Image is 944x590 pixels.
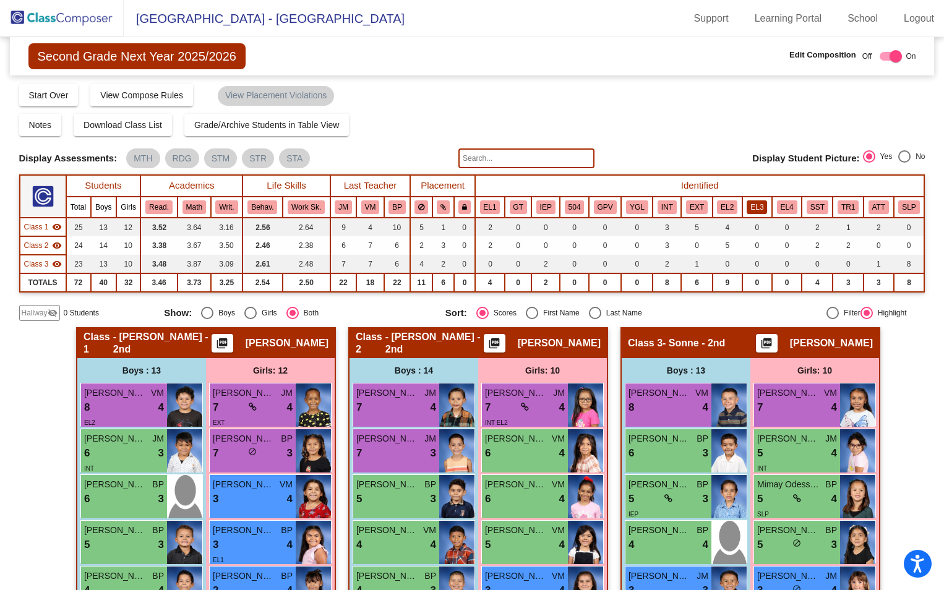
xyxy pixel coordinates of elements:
[384,255,410,273] td: 6
[178,218,211,236] td: 3.64
[20,255,66,273] td: Beth Sonne - Sonne - 2nd
[789,49,856,61] span: Edit Composition
[140,255,178,273] td: 3.48
[475,255,505,273] td: 0
[140,218,178,236] td: 3.52
[281,432,293,445] span: BP
[802,236,833,255] td: 2
[356,197,384,218] th: Veronica Macedo
[66,218,91,236] td: 25
[757,432,819,445] span: [PERSON_NAME]
[552,432,565,445] span: VM
[757,465,767,472] span: INT
[894,236,925,255] td: 0
[126,148,160,168] mat-chip: MTH
[864,273,894,292] td: 3
[116,236,140,255] td: 10
[875,151,893,162] div: Yes
[84,432,146,445] span: [PERSON_NAME]
[752,153,859,164] span: Display Student Picture:
[432,255,454,273] td: 2
[66,273,91,292] td: 72
[330,175,410,197] th: Last Teacher
[385,331,484,356] span: - [PERSON_NAME] - 2nd
[257,307,277,319] div: Girls
[703,400,708,416] span: 4
[335,200,352,214] button: JM
[653,236,681,255] td: 3
[833,273,864,292] td: 3
[505,273,531,292] td: 0
[140,175,242,197] th: Academics
[299,307,319,319] div: Both
[485,419,508,426] span: INT EL2
[330,273,356,292] td: 22
[24,259,49,270] span: Class 3
[19,114,62,136] button: Notes
[565,200,585,214] button: 504
[356,432,418,445] span: [PERSON_NAME]
[505,197,531,218] th: Gifted and Talented
[410,255,432,273] td: 4
[505,255,531,273] td: 0
[213,445,218,461] span: 7
[52,259,62,269] mat-icon: visibility
[356,236,384,255] td: 7
[757,387,819,400] span: [PERSON_NAME] [PERSON_NAME]
[431,445,436,461] span: 3
[116,255,140,273] td: 10
[824,387,837,400] span: VM
[178,255,211,273] td: 3.87
[211,255,242,273] td: 3.09
[178,273,211,292] td: 3.73
[242,218,282,236] td: 2.56
[213,387,275,400] span: [PERSON_NAME]
[717,200,737,214] button: EL2
[432,197,454,218] th: Keep with students
[330,236,356,255] td: 6
[485,400,491,416] span: 7
[626,200,648,214] button: YGL
[350,358,478,383] div: Boys : 14
[802,255,833,273] td: 0
[742,236,772,255] td: 0
[713,236,742,255] td: 5
[825,432,837,445] span: JM
[206,358,335,383] div: Girls: 12
[140,236,178,255] td: 3.38
[281,387,293,400] span: JM
[589,218,621,236] td: 0
[475,197,505,218] th: English Language Learner 1
[91,218,116,236] td: 13
[653,255,681,273] td: 2
[74,114,172,136] button: Download Class List
[158,400,164,416] span: 4
[480,200,500,214] button: EL1
[215,337,230,354] mat-icon: picture_as_pdf
[790,337,873,349] span: [PERSON_NAME]
[213,419,225,426] span: EXT
[432,218,454,236] td: 1
[100,90,183,100] span: View Compose Rules
[894,9,944,28] a: Logout
[873,307,907,319] div: Highlight
[384,218,410,236] td: 10
[629,445,634,461] span: 6
[713,218,742,236] td: 4
[653,197,681,218] th: Introvert
[182,200,206,214] button: Math
[833,236,864,255] td: 2
[213,432,275,445] span: [PERSON_NAME]
[560,255,589,273] td: 0
[116,273,140,292] td: 32
[330,218,356,236] td: 9
[838,9,888,28] a: School
[52,222,62,232] mat-icon: visibility
[84,120,162,130] span: Download Class List
[559,445,565,461] span: 4
[629,432,690,445] span: [PERSON_NAME]
[560,273,589,292] td: 0
[894,218,925,236] td: 0
[742,273,772,292] td: 0
[194,120,340,130] span: Grade/Archive Students in Table View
